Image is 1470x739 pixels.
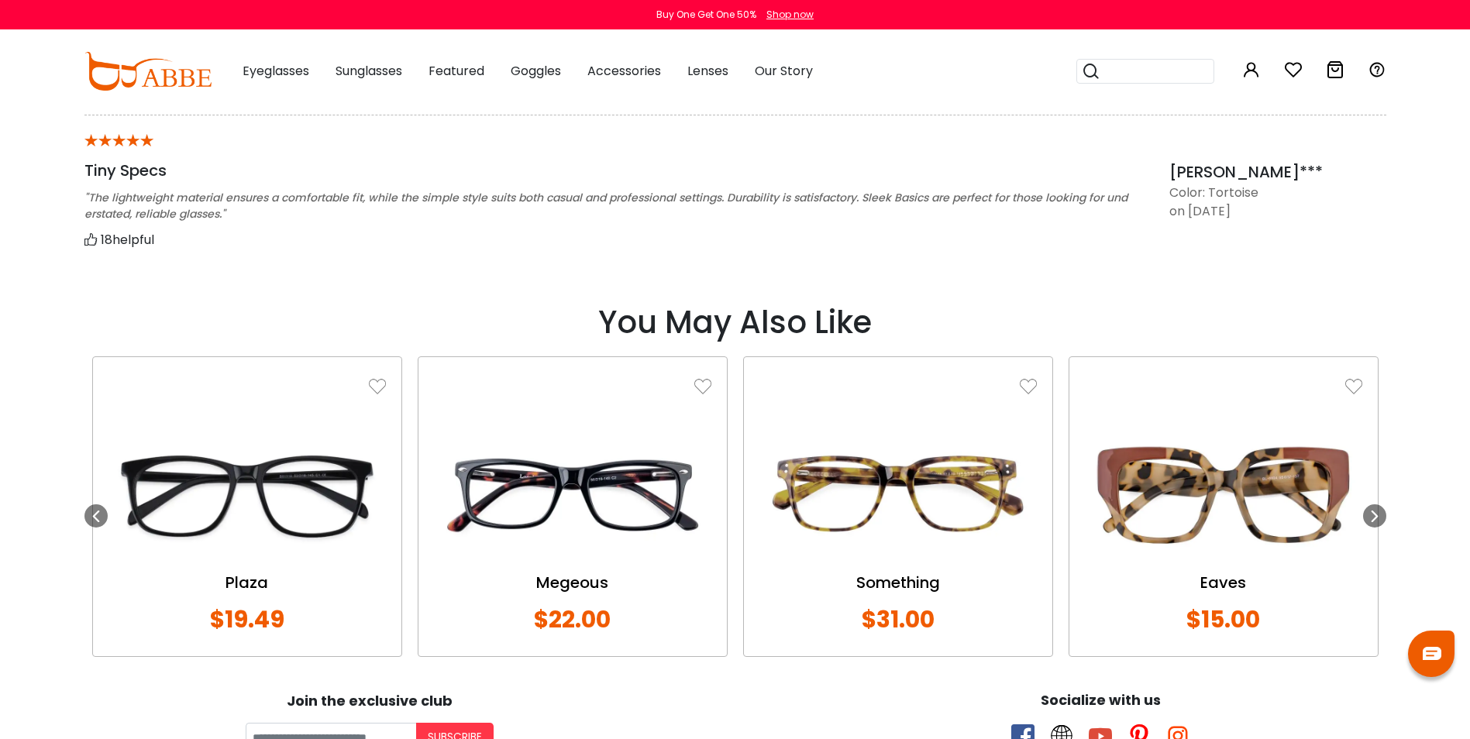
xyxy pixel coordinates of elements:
[1345,378,1362,395] img: like
[243,62,309,80] span: Eyeglasses
[656,8,756,22] div: Buy One Get One 50%
[755,62,813,80] span: Our Story
[587,62,661,80] span: Accessories
[1169,160,1386,184] div: [PERSON_NAME]***
[336,62,402,80] span: Sunglasses
[694,378,711,395] img: like
[434,424,711,563] img: Megeous
[766,8,814,22] div: Shop now
[1169,202,1231,221] div: on [DATE]
[369,378,386,395] img: like
[759,571,1037,594] a: Something
[1186,603,1260,636] span: $15.00
[84,304,1386,341] h2: You May Also Like
[84,230,1131,249] div: helpful
[687,62,728,80] span: Lenses
[743,689,1459,710] div: Socialize with us
[101,231,112,249] span: 18
[759,8,814,21] a: Shop now
[1169,184,1386,202] div: Color: Tortoise
[210,603,284,636] span: $19.49
[1085,424,1362,563] img: Eaves
[84,159,1131,182] div: Tiny Specs
[108,571,386,594] a: Plaza
[1020,378,1037,395] img: like
[84,52,212,91] img: abbeglasses.com
[1423,647,1441,660] img: chat
[759,424,1037,563] img: Something
[1085,571,1362,594] a: Eaves
[434,571,711,594] a: Megeous
[862,603,935,636] span: $31.00
[84,190,1131,222] div: "The lightweight material ensures a comfortable fit, while the simple style suits both casual and...
[12,687,728,711] div: Join the exclusive club
[511,62,561,80] span: Goggles
[429,62,484,80] span: Featured
[108,424,386,563] img: Plaza
[534,603,611,636] span: $22.00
